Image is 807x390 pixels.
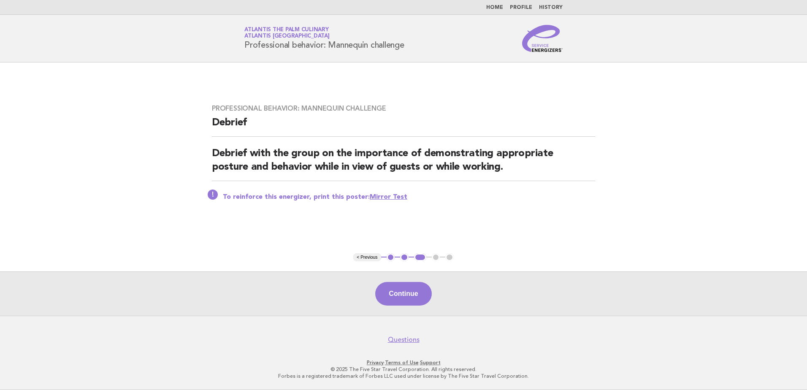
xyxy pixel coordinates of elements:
[388,336,420,344] a: Questions
[400,253,409,262] button: 2
[145,373,662,379] p: Forbes is a registered trademark of Forbes LLC used under license by The Five Star Travel Corpora...
[387,253,395,262] button: 1
[353,253,381,262] button: < Previous
[212,104,595,113] h3: Professional behavior: Mannequin challenge
[539,5,563,10] a: History
[244,34,330,39] span: Atlantis [GEOGRAPHIC_DATA]
[212,116,595,137] h2: Debrief
[522,25,563,52] img: Service Energizers
[244,27,404,49] h1: Professional behavior: Mannequin challenge
[414,253,426,262] button: 3
[420,360,441,366] a: Support
[375,282,431,306] button: Continue
[370,194,407,200] a: Mirror Test
[510,5,532,10] a: Profile
[223,193,595,201] p: To reinforce this energizer, print this poster:
[486,5,503,10] a: Home
[244,27,330,39] a: Atlantis The Palm CulinaryAtlantis [GEOGRAPHIC_DATA]
[145,359,662,366] p: · ·
[212,147,595,181] h2: Debrief with the group on the importance of demonstrating appropriate posture and behavior while ...
[367,360,384,366] a: Privacy
[145,366,662,373] p: © 2025 The Five Star Travel Corporation. All rights reserved.
[385,360,419,366] a: Terms of Use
